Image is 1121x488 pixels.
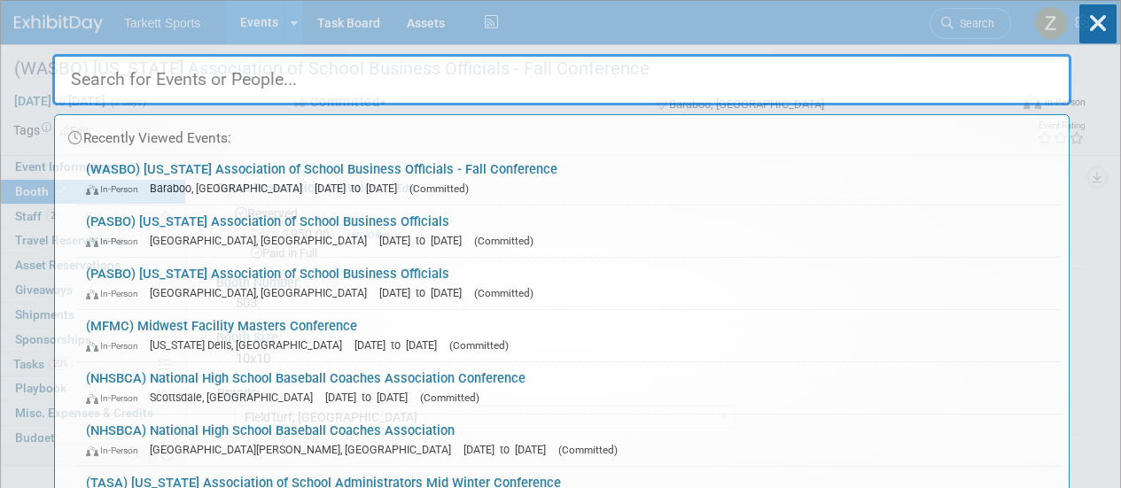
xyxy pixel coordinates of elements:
span: [US_STATE] Dells, [GEOGRAPHIC_DATA] [150,338,351,352]
span: In-Person [86,183,146,195]
a: (MFMC) Midwest Facility Masters Conference In-Person [US_STATE] Dells, [GEOGRAPHIC_DATA] [DATE] t... [77,310,1060,361]
input: Search for Events or People... [52,54,1071,105]
a: (NHSBCA) National High School Baseball Coaches Association Conference In-Person Scottsdale, [GEOG... [77,362,1060,414]
span: [DATE] to [DATE] [379,234,471,247]
a: (WASBO) [US_STATE] Association of School Business Officials - Fall Conference In-Person Baraboo, ... [77,153,1060,205]
a: (NHSBCA) National High School Baseball Coaches Association In-Person [GEOGRAPHIC_DATA][PERSON_NAM... [77,414,1060,466]
span: [DATE] to [DATE] [325,391,416,404]
span: [DATE] to [DATE] [315,182,406,195]
span: [DATE] to [DATE] [354,338,446,352]
span: In-Person [86,288,146,299]
span: Baraboo, [GEOGRAPHIC_DATA] [150,182,311,195]
span: [GEOGRAPHIC_DATA][PERSON_NAME], [GEOGRAPHIC_DATA] [150,443,460,456]
span: In-Person [86,236,146,247]
span: [DATE] to [DATE] [463,443,555,456]
div: Recently Viewed Events: [64,115,1060,153]
span: (Committed) [420,391,479,404]
span: In-Person [86,445,146,456]
span: [GEOGRAPHIC_DATA], [GEOGRAPHIC_DATA] [150,286,376,299]
a: (PASBO) [US_STATE] Association of School Business Officials In-Person [GEOGRAPHIC_DATA], [GEOGRAP... [77,258,1060,309]
span: (Committed) [474,287,533,299]
span: (Committed) [474,235,533,247]
span: (Committed) [558,444,618,456]
a: (PASBO) [US_STATE] Association of School Business Officials In-Person [GEOGRAPHIC_DATA], [GEOGRAP... [77,205,1060,257]
span: [DATE] to [DATE] [379,286,471,299]
span: (Committed) [449,339,509,352]
span: [GEOGRAPHIC_DATA], [GEOGRAPHIC_DATA] [150,234,376,247]
span: (Committed) [409,182,469,195]
span: Scottsdale, [GEOGRAPHIC_DATA] [150,391,322,404]
span: In-Person [86,340,146,352]
span: In-Person [86,392,146,404]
